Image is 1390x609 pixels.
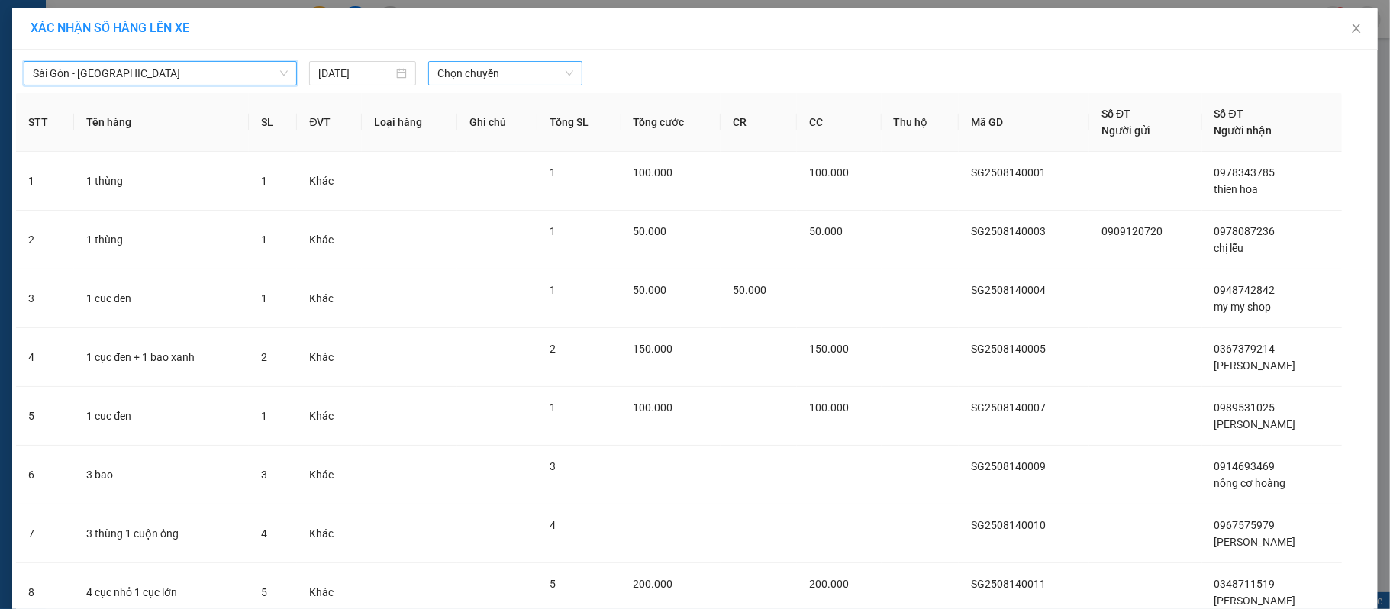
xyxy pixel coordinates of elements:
[74,446,249,504] td: 3 bao
[1335,8,1378,50] button: Close
[16,387,74,446] td: 5
[297,211,361,269] td: Khác
[971,225,1046,237] span: SG2508140003
[1214,343,1276,355] span: 0367379214
[1214,301,1272,313] span: my my shop
[550,284,556,296] span: 1
[809,166,849,179] span: 100.000
[16,269,74,328] td: 3
[16,328,74,387] td: 4
[721,93,797,152] th: CR
[261,292,267,304] span: 1
[550,401,556,414] span: 1
[550,578,556,590] span: 5
[971,578,1046,590] span: SG2508140011
[1214,477,1286,489] span: nông cơ hoàng
[550,225,556,237] span: 1
[797,93,882,152] th: CC
[297,504,361,563] td: Khác
[318,65,393,82] input: 15/08/2025
[971,343,1046,355] span: SG2508140005
[1214,418,1296,430] span: [PERSON_NAME]
[971,460,1046,472] span: SG2508140009
[634,343,673,355] span: 150.000
[634,578,673,590] span: 200.000
[971,166,1046,179] span: SG2508140001
[1214,536,1296,548] span: [PERSON_NAME]
[297,328,361,387] td: Khác
[261,410,267,422] span: 1
[457,93,537,152] th: Ghi chú
[634,225,667,237] span: 50.000
[1214,183,1259,195] span: thien hoa
[959,93,1089,152] th: Mã GD
[74,387,249,446] td: 1 cuc đen
[297,152,361,211] td: Khác
[1214,594,1296,607] span: [PERSON_NAME]
[550,343,556,355] span: 2
[261,351,267,363] span: 2
[634,401,673,414] span: 100.000
[16,446,74,504] td: 6
[1214,359,1296,372] span: [PERSON_NAME]
[74,93,249,152] th: Tên hàng
[1214,124,1272,137] span: Người nhận
[31,21,189,35] span: XÁC NHẬN SỐ HÀNG LÊN XE
[261,234,267,246] span: 1
[621,93,721,152] th: Tổng cước
[261,586,267,598] span: 5
[362,93,457,152] th: Loại hàng
[16,504,74,563] td: 7
[1214,108,1243,120] span: Số ĐT
[550,166,556,179] span: 1
[16,152,74,211] td: 1
[550,460,556,472] span: 3
[249,93,297,152] th: SL
[1214,519,1276,531] span: 0967575979
[1214,242,1244,254] span: chị lễu
[261,469,267,481] span: 3
[537,93,621,152] th: Tổng SL
[74,152,249,211] td: 1 thùng
[809,225,843,237] span: 50.000
[1214,578,1276,590] span: 0348711519
[1214,401,1276,414] span: 0989531025
[261,175,267,187] span: 1
[297,387,361,446] td: Khác
[297,446,361,504] td: Khác
[1101,108,1130,120] span: Số ĐT
[16,93,74,152] th: STT
[1101,225,1163,237] span: 0909120720
[74,328,249,387] td: 1 cục đen + 1 bao xanh
[1214,460,1276,472] span: 0914693469
[1214,166,1276,179] span: 0978343785
[74,269,249,328] td: 1 cuc den
[1214,225,1276,237] span: 0978087236
[437,62,573,85] span: Chọn chuyến
[634,284,667,296] span: 50.000
[16,211,74,269] td: 2
[1214,284,1276,296] span: 0948742842
[971,284,1046,296] span: SG2508140004
[297,269,361,328] td: Khác
[74,211,249,269] td: 1 thùng
[809,578,849,590] span: 200.000
[971,519,1046,531] span: SG2508140010
[74,504,249,563] td: 3 thùng 1 cuộn ống
[971,401,1046,414] span: SG2508140007
[634,166,673,179] span: 100.000
[297,93,361,152] th: ĐVT
[33,62,288,85] span: Sài Gòn - Đam Rông
[550,519,556,531] span: 4
[1350,22,1363,34] span: close
[809,343,849,355] span: 150.000
[733,284,766,296] span: 50.000
[809,401,849,414] span: 100.000
[1101,124,1150,137] span: Người gửi
[882,93,959,152] th: Thu hộ
[261,527,267,540] span: 4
